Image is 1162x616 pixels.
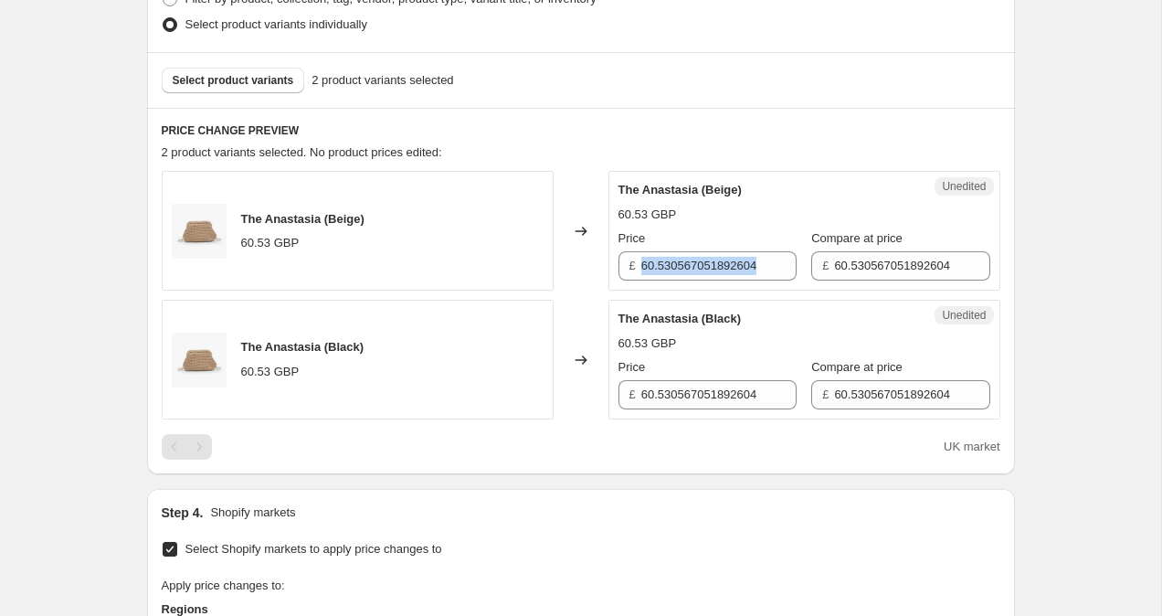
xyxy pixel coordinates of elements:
[241,363,300,381] div: 60.53 GBP
[241,234,300,252] div: 60.53 GBP
[162,68,305,93] button: Select product variants
[173,73,294,88] span: Select product variants
[822,259,829,272] span: £
[185,17,367,31] span: Select product variants individually
[162,145,442,159] span: 2 product variants selected. No product prices edited:
[172,204,227,259] img: a1ec8025c581551f3b31053edae9f83c4b8c2d967c10d8ef3ce272adfed01076_1_80x.jpg
[942,308,986,323] span: Unedited
[822,388,829,401] span: £
[944,440,999,453] span: UK market
[618,312,742,325] span: The Anastasia (Black)
[618,183,742,196] span: The Anastasia (Beige)
[618,231,646,245] span: Price
[172,333,227,388] img: a1ec8025c581551f3b31053edae9f83c4b8c2d967c10d8ef3ce272adfed01076_1_80x.jpg
[629,388,636,401] span: £
[618,360,646,374] span: Price
[618,206,677,224] div: 60.53 GBP
[210,504,295,522] p: Shopify markets
[312,71,453,90] span: 2 product variants selected
[162,123,1000,138] h6: PRICE CHANGE PREVIEW
[162,434,212,460] nav: Pagination
[185,542,442,556] span: Select Shopify markets to apply price changes to
[241,340,364,354] span: The Anastasia (Black)
[942,179,986,194] span: Unedited
[162,579,285,592] span: Apply price changes to:
[629,259,636,272] span: £
[162,504,204,522] h2: Step 4.
[241,212,364,226] span: The Anastasia (Beige)
[811,360,903,374] span: Compare at price
[618,335,677,353] div: 60.53 GBP
[811,231,903,245] span: Compare at price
